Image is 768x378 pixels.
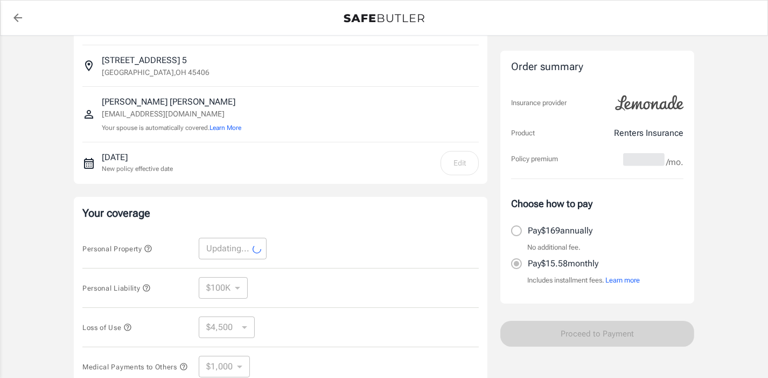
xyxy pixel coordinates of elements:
p: Your coverage [82,205,479,221]
p: [EMAIL_ADDRESS][DOMAIN_NAME] [102,108,241,120]
p: Policy premium [511,154,558,164]
p: Pay $15.58 monthly [528,257,598,270]
p: New policy effective date [102,164,173,174]
svg: Insured person [82,108,95,121]
p: Pay $169 annually [528,224,592,237]
img: Lemonade [609,88,690,118]
p: [DATE] [102,151,173,164]
p: [PERSON_NAME] [PERSON_NAME] [102,95,241,108]
span: Personal Property [82,245,152,253]
svg: New policy start date [82,157,95,170]
span: Medical Payments to Others [82,363,188,371]
button: Personal Liability [82,281,151,294]
span: Personal Liability [82,284,151,292]
button: Learn more [605,275,640,286]
p: No additional fee. [527,242,581,253]
svg: Insured address [82,59,95,72]
p: [GEOGRAPHIC_DATA] , OH 45406 [102,67,210,78]
button: Medical Payments to Others [82,360,188,373]
p: [STREET_ADDRESS] 5 [102,54,187,67]
button: Personal Property [82,242,152,255]
p: Renters Insurance [614,127,683,140]
a: back to quotes [7,7,29,29]
p: Choose how to pay [511,196,683,211]
p: Your spouse is automatically covered. [102,123,241,133]
div: Order summary [511,59,683,75]
span: Loss of Use [82,324,132,332]
img: Back to quotes [344,14,424,23]
button: Learn More [210,123,241,133]
button: Loss of Use [82,321,132,334]
p: Product [511,128,535,139]
span: /mo. [666,155,683,170]
p: Includes installment fees. [527,275,640,286]
p: Insurance provider [511,98,567,108]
